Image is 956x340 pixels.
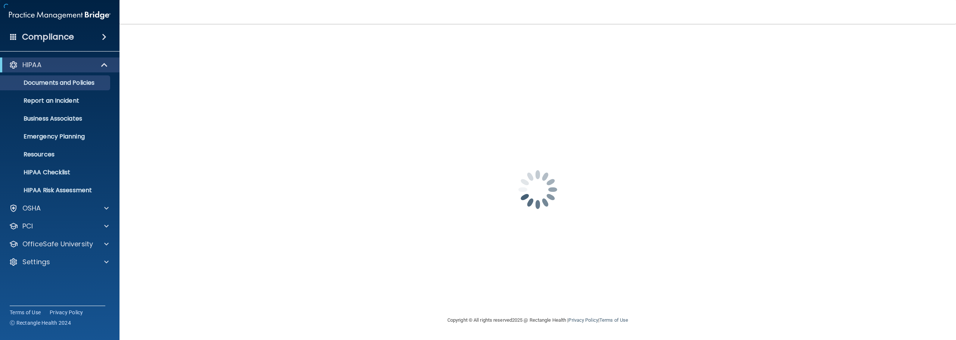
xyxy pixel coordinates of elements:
p: OfficeSafe University [22,240,93,249]
p: HIPAA [22,60,41,69]
a: OSHA [9,204,109,213]
a: PCI [9,222,109,231]
span: Ⓒ Rectangle Health 2024 [10,319,71,327]
p: HIPAA Risk Assessment [5,187,107,194]
p: Emergency Planning [5,133,107,140]
a: Privacy Policy [568,317,598,323]
p: OSHA [22,204,41,213]
p: Report an Incident [5,97,107,105]
a: OfficeSafe University [9,240,109,249]
p: Resources [5,151,107,158]
p: Documents and Policies [5,79,107,87]
p: Business Associates [5,115,107,122]
img: spinner.e123f6fc.gif [500,152,575,227]
p: Settings [22,258,50,266]
img: PMB logo [9,8,111,23]
a: Terms of Use [10,309,41,316]
a: Settings [9,258,109,266]
p: PCI [22,222,33,231]
h4: Compliance [22,32,74,42]
a: Privacy Policy [50,309,83,316]
div: Copyright © All rights reserved 2025 @ Rectangle Health | | [401,308,674,332]
p: HIPAA Checklist [5,169,107,176]
a: HIPAA [9,60,108,69]
a: Terms of Use [599,317,628,323]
